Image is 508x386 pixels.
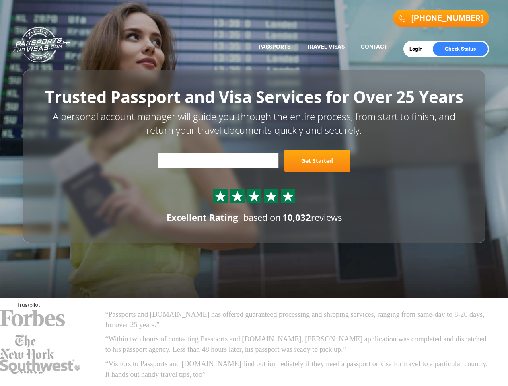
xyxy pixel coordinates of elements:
h1: Trusted Passport and Visa Services for Over 25 Years [41,88,467,106]
a: Get Started [284,150,350,172]
div: Excellent Rating [167,211,238,224]
a: Contact [361,43,387,50]
p: “Passports and [DOMAIN_NAME] has offered guaranteed processing and shipping services, ranging fro... [105,310,492,330]
a: Travel Visas [306,43,345,50]
a: Login [409,46,428,52]
img: Sprite St [231,190,243,202]
a: [PHONE_NUMBER] [411,14,483,23]
img: Sprite St [265,190,277,202]
p: “Within two hours of contacting Passports and [DOMAIN_NAME], [PERSON_NAME] application was comple... [105,334,492,355]
a: Check Status [433,42,488,56]
p: A personal account manager will guide you through the entire process, from start to finish, and r... [41,110,467,138]
a: Passports & [DOMAIN_NAME] [13,27,70,63]
span: reviews [282,211,342,223]
strong: 10,032 [282,211,311,223]
a: Trustpilot [17,302,40,308]
img: Sprite St [282,190,294,202]
p: “Visitors to Passports and [DOMAIN_NAME] find out immediately if they need a passport or visa for... [105,359,492,380]
a: Passports [259,43,290,50]
img: Sprite St [214,190,226,202]
span: based on [243,211,281,223]
img: Sprite St [248,190,260,202]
